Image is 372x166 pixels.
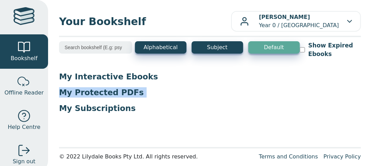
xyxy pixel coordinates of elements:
[59,103,361,113] p: My Subscriptions
[308,41,361,58] label: Show Expired Ebooks
[248,41,300,54] button: Default
[259,13,339,30] p: Year 0 / [GEOGRAPHIC_DATA]
[59,71,361,82] p: My Interactive Ebooks
[8,123,40,131] span: Help Centre
[13,157,35,166] span: Sign out
[11,54,37,63] span: Bookshelf
[59,87,361,98] p: My Protected PDFs
[59,153,253,161] div: © 2022 Lilydale Books Pty Ltd. All rights reserved.
[259,153,318,160] a: Terms and Conditions
[59,41,132,54] input: Search bookshelf (E.g: psychology)
[135,41,187,54] button: Alphabetical
[59,14,231,29] span: Your Bookshelf
[259,14,310,20] b: [PERSON_NAME]
[192,41,243,54] button: Subject
[231,11,361,32] button: [PERSON_NAME]Year 0 / [GEOGRAPHIC_DATA]
[4,89,44,97] span: Offline Reader
[324,153,361,160] a: Privacy Policy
